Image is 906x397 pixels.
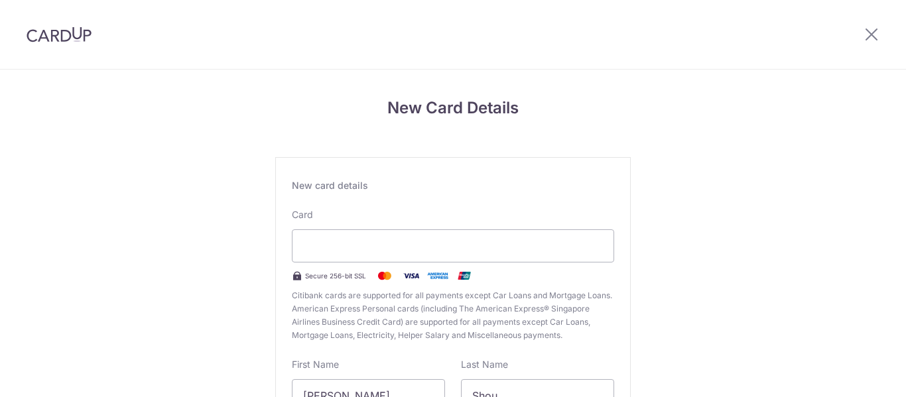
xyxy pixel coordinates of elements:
label: Card [292,208,313,221]
span: Citibank cards are supported for all payments except Car Loans and Mortgage Loans. American Expre... [292,289,614,342]
img: Mastercard [371,268,398,284]
img: CardUp [27,27,92,42]
img: .alt.amex [424,268,451,284]
iframe: Opens a widget where you can find more information [821,357,893,390]
iframe: Secure card payment input frame [303,238,603,254]
label: Last Name [461,358,508,371]
span: Secure 256-bit SSL [305,270,366,281]
img: .alt.unionpay [451,268,478,284]
label: First Name [292,358,339,371]
img: Visa [398,268,424,284]
div: New card details [292,179,614,192]
h4: New Card Details [275,96,631,120]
